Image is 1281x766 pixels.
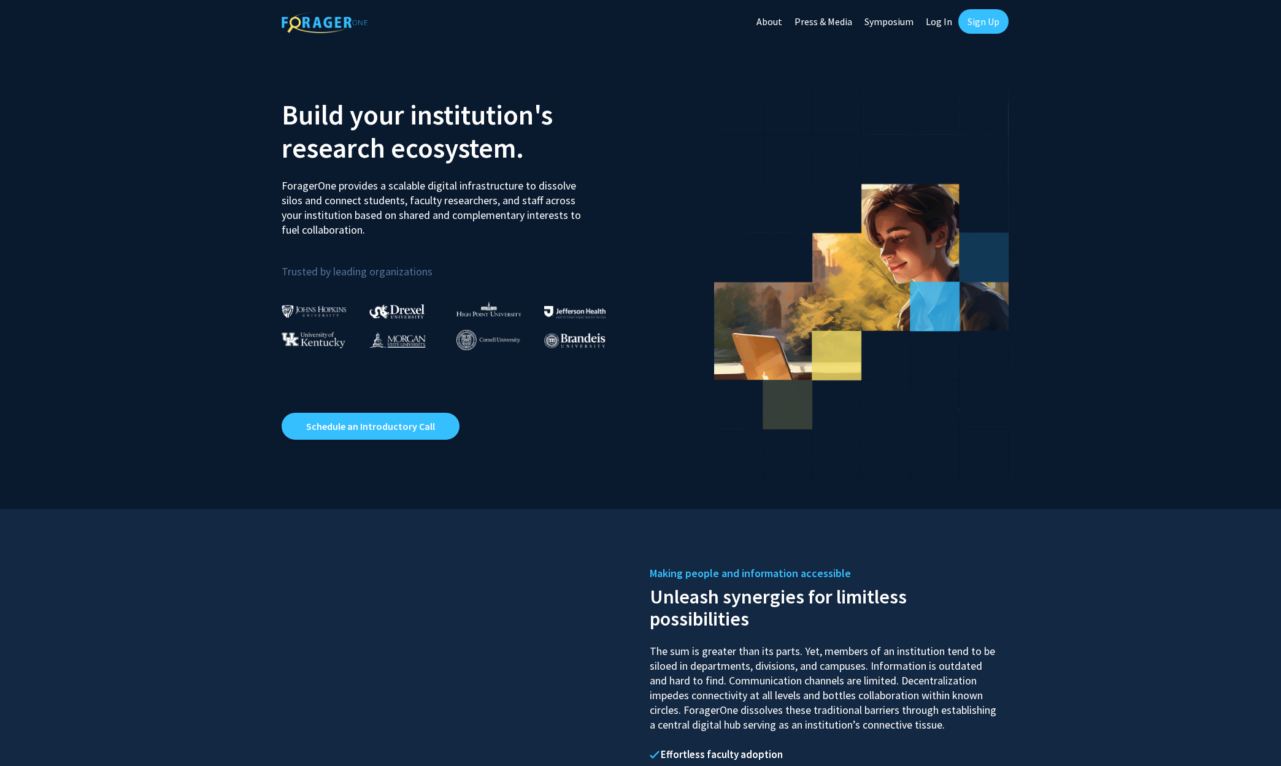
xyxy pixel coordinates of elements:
img: Cornell University [456,330,520,350]
img: Thomas Jefferson University [544,306,606,318]
h5: Making people and information accessible [650,564,999,583]
img: Drexel University [369,304,425,318]
a: Sign Up [958,9,1009,34]
img: ForagerOne Logo [282,12,367,33]
img: Johns Hopkins University [282,305,347,318]
h2: Unleash synergies for limitless possibilities [650,583,999,630]
img: Morgan State University [369,332,426,348]
img: University of Kentucky [282,332,345,348]
p: ForagerOne provides a scalable digital infrastructure to dissolve silos and connect students, fac... [282,169,590,237]
p: Trusted by leading organizations [282,247,631,281]
img: High Point University [456,302,521,316]
h4: Effortless faculty adoption [650,748,999,760]
p: The sum is greater than its parts. Yet, members of an institution tend to be siloed in department... [650,633,999,732]
a: Opens in a new tab [282,413,460,440]
h2: Build your institution's research ecosystem. [282,98,631,164]
img: Brandeis University [544,333,606,348]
